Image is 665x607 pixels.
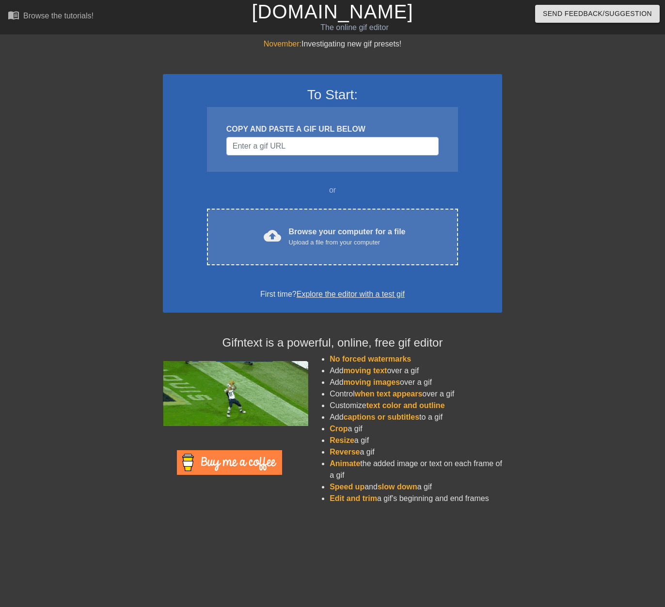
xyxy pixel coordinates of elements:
[330,459,360,468] span: Animate
[330,446,502,458] li: a gif
[297,290,405,298] a: Explore the editor with a test gif
[163,336,502,350] h4: Gifntext is a powerful, online, free gif editor
[344,366,387,375] span: moving text
[330,365,502,377] li: Add over a gif
[330,400,502,411] li: Customize
[264,227,281,244] span: cloud_upload
[330,377,502,388] li: Add over a gif
[226,22,482,33] div: The online gif editor
[355,390,423,398] span: when text appears
[366,401,445,410] span: text color and outline
[289,226,406,247] div: Browse your computer for a file
[330,355,411,363] span: No forced watermarks
[330,493,502,504] li: a gif's beginning and end frames
[535,5,660,23] button: Send Feedback/Suggestion
[378,483,417,491] span: slow down
[8,9,94,24] a: Browse the tutorials!
[289,238,406,247] div: Upload a file from your computer
[543,8,652,20] span: Send Feedback/Suggestion
[8,9,19,21] span: menu_book
[252,1,413,22] a: [DOMAIN_NAME]
[188,184,477,196] div: or
[330,481,502,493] li: and a gif
[344,378,400,386] span: moving images
[163,38,502,50] div: Investigating new gif presets!
[175,288,490,300] div: First time?
[344,413,419,421] span: captions or subtitles
[177,450,282,475] img: Buy Me A Coffee
[330,458,502,481] li: the added image or text on each frame of a gif
[330,436,354,444] span: Resize
[163,361,308,426] img: football_small.gif
[175,87,490,103] h3: To Start:
[23,12,94,20] div: Browse the tutorials!
[330,388,502,400] li: Control over a gif
[264,40,301,48] span: November:
[226,123,439,135] div: COPY AND PASTE A GIF URL BELOW
[330,435,502,446] li: a gif
[330,411,502,423] li: Add to a gif
[330,483,364,491] span: Speed up
[330,423,502,435] li: a gif
[330,494,377,502] span: Edit and trim
[330,425,348,433] span: Crop
[330,448,360,456] span: Reverse
[226,137,439,155] input: Username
